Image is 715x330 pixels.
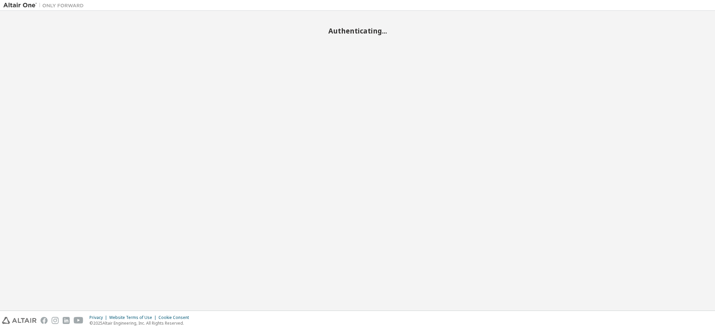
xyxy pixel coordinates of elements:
img: linkedin.svg [63,317,70,324]
div: Cookie Consent [158,315,193,320]
img: altair_logo.svg [2,317,37,324]
img: youtube.svg [74,317,83,324]
div: Privacy [89,315,109,320]
img: instagram.svg [52,317,59,324]
img: facebook.svg [41,317,48,324]
p: © 2025 Altair Engineering, Inc. All Rights Reserved. [89,320,193,326]
img: Altair One [3,2,87,9]
h2: Authenticating... [3,26,712,35]
div: Website Terms of Use [109,315,158,320]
